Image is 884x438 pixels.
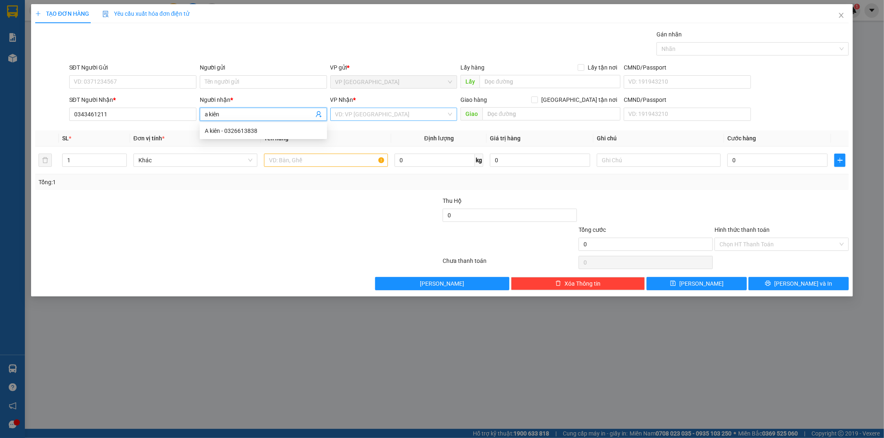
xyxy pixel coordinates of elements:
[593,130,724,147] th: Ghi chú
[460,96,487,103] span: Giao hàng
[555,280,561,287] span: delete
[460,75,480,88] span: Lấy
[35,10,89,17] span: TẠO ĐƠN HÀNG
[39,154,52,167] button: delete
[62,135,69,142] span: SL
[834,154,845,167] button: plus
[765,280,771,287] span: printer
[475,154,483,167] span: kg
[564,279,601,288] span: Xóa Thông tin
[835,157,845,164] span: plus
[656,31,682,38] label: Gán nhãn
[460,107,482,120] span: Giao
[624,63,751,72] div: CMND/Passport
[727,135,756,142] span: Cước hàng
[579,226,606,233] span: Tổng cước
[35,11,41,17] span: plus
[490,135,521,142] span: Giá trị hàng
[774,279,832,288] span: [PERSON_NAME] và In
[138,154,252,166] span: Khác
[597,154,721,167] input: Ghi Chú
[200,63,327,72] div: Người gửi
[39,178,341,187] div: Tổng: 1
[460,64,484,71] span: Lấy hàng
[714,226,770,233] label: Hình thức thanh toán
[511,277,645,290] button: deleteXóa Thông tin
[264,154,388,167] input: VD: Bàn, Ghế
[205,126,322,135] div: A kiên - 0326613838
[624,95,751,104] div: CMND/Passport
[838,12,845,19] span: close
[330,63,458,72] div: VP gửi
[200,95,327,104] div: Người nhận
[424,135,454,142] span: Định lượng
[584,63,620,72] span: Lấy tận nơi
[69,95,196,104] div: SĐT Người Nhận
[538,95,620,104] span: [GEOGRAPHIC_DATA] tận nơi
[443,197,462,204] span: Thu Hộ
[480,75,620,88] input: Dọc đường
[335,76,453,88] span: VP Sài Gòn
[200,124,327,137] div: A kiên - 0326613838
[69,63,196,72] div: SĐT Người Gửi
[670,280,676,287] span: save
[133,135,165,142] span: Đơn vị tính
[420,279,464,288] span: [PERSON_NAME]
[315,111,322,118] span: user-add
[375,277,509,290] button: [PERSON_NAME]
[490,154,590,167] input: 0
[102,10,190,17] span: Yêu cầu xuất hóa đơn điện tử
[647,277,747,290] button: save[PERSON_NAME]
[482,107,620,120] input: Dọc đường
[102,11,109,17] img: icon
[830,4,853,27] button: Close
[748,277,849,290] button: printer[PERSON_NAME] và In
[679,279,724,288] span: [PERSON_NAME]
[442,256,578,271] div: Chưa thanh toán
[330,96,354,103] span: VP Nhận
